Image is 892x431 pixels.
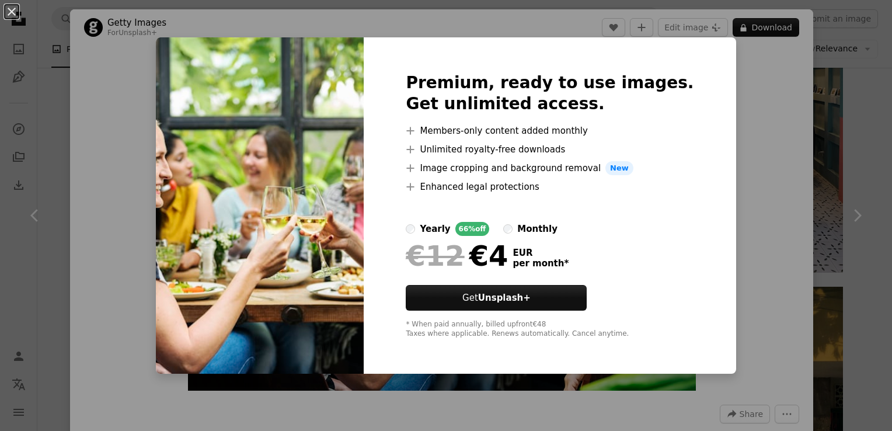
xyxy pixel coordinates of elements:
input: monthly [503,224,513,234]
button: GetUnsplash+ [406,285,587,311]
div: monthly [517,222,557,236]
span: €12 [406,241,464,271]
div: 66% off [455,222,490,236]
span: New [605,161,633,175]
strong: Unsplash+ [478,293,531,303]
div: €4 [406,241,508,271]
h2: Premium, ready to use images. Get unlimited access. [406,72,694,114]
img: premium_photo-1723600956273-09b857bc40ca [156,37,364,374]
span: EUR [513,248,569,258]
div: * When paid annually, billed upfront €48 Taxes where applicable. Renews automatically. Cancel any... [406,320,694,339]
input: yearly66%off [406,224,415,234]
div: yearly [420,222,450,236]
li: Members-only content added monthly [406,124,694,138]
li: Unlimited royalty-free downloads [406,142,694,157]
li: Image cropping and background removal [406,161,694,175]
span: per month * [513,258,569,269]
li: Enhanced legal protections [406,180,694,194]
